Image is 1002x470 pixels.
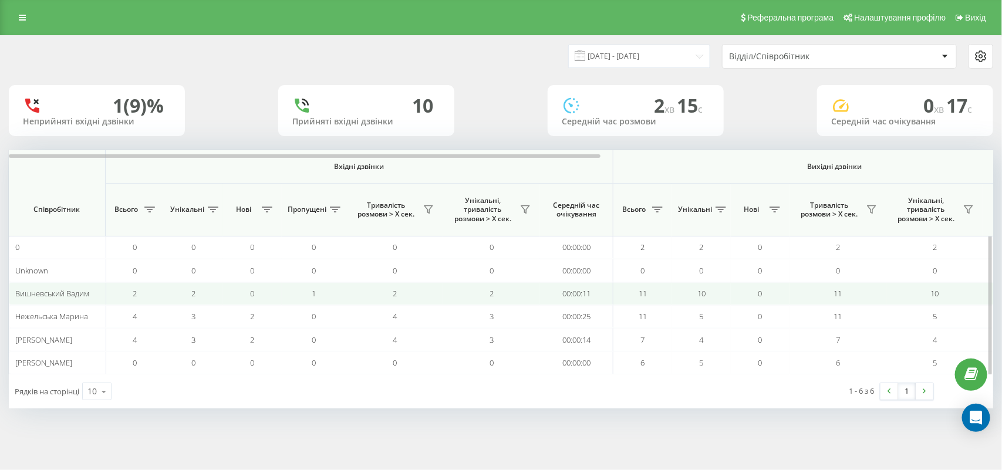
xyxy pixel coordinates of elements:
span: 0 [251,242,255,252]
td: 00:00:11 [540,282,613,305]
span: хв [664,103,677,116]
span: Вишневський Вадим [15,288,89,299]
span: 7 [641,334,645,345]
span: Реферальна програма [748,13,834,22]
div: 10 [87,386,97,397]
span: 5 [933,311,937,322]
span: Всього [619,205,649,214]
td: 00:00:14 [540,328,613,351]
span: 0 [758,357,763,368]
span: Нові [737,205,766,214]
span: 5 [700,357,704,368]
td: 00:00:00 [540,351,613,374]
span: 11 [639,311,647,322]
a: 1 [898,383,916,400]
span: 3 [490,311,494,322]
span: c [698,103,703,116]
span: 0 [490,357,494,368]
span: Нові [229,205,258,214]
span: Співробітник [19,205,95,214]
span: 10 [931,288,939,299]
div: Прийняті вхідні дзвінки [292,117,440,127]
span: 0 [700,265,704,276]
span: Рядків на сторінці [15,386,79,397]
span: 0 [133,357,137,368]
span: 2 [192,288,196,299]
td: 00:00:25 [540,305,613,328]
span: [PERSON_NAME] [15,334,72,345]
span: 4 [700,334,704,345]
span: 0 [393,265,397,276]
div: Середній час розмови [562,117,710,127]
span: Унікальні, тривалість розмови > Х сек. [892,196,960,224]
span: 0 [923,93,946,118]
span: 7 [836,334,840,345]
span: 0 [251,265,255,276]
span: 2 [641,242,645,252]
span: Унікальні, тривалість розмови > Х сек. [449,196,517,224]
span: Нежельська Марина [15,311,88,322]
span: 4 [933,334,937,345]
span: 3 [192,311,196,322]
span: Тривалість розмови > Х сек. [352,201,420,219]
span: 0 [393,242,397,252]
span: Вхідні дзвінки [136,162,582,171]
span: 0 [133,242,137,252]
span: 0 [192,242,196,252]
span: 0 [15,242,19,252]
span: 2 [933,242,937,252]
span: 0 [312,311,316,322]
span: 4 [393,311,397,322]
td: 00:00:00 [540,259,613,282]
span: 2 [490,288,494,299]
span: 2 [836,242,840,252]
span: Вихід [966,13,986,22]
span: 2 [251,311,255,322]
span: 0 [192,357,196,368]
span: 4 [393,334,397,345]
span: Середній час очікування [549,201,604,219]
div: Open Intercom Messenger [962,404,990,432]
span: Унікальні [678,205,712,214]
td: 00:00:00 [540,236,613,259]
div: 1 (9)% [113,94,164,117]
span: 2 [133,288,137,299]
span: 6 [641,357,645,368]
span: 0 [758,311,763,322]
div: Неприйняті вхідні дзвінки [23,117,171,127]
span: 2 [700,242,704,252]
span: 0 [836,265,840,276]
span: 2 [654,93,677,118]
span: Unknown [15,265,48,276]
span: 4 [133,311,137,322]
span: 0 [758,288,763,299]
span: 0 [490,242,494,252]
span: 11 [834,288,842,299]
span: 0 [758,265,763,276]
span: 0 [251,288,255,299]
span: 0 [251,357,255,368]
span: 0 [758,242,763,252]
span: 0 [933,265,937,276]
span: Унікальні [170,205,204,214]
span: 0 [393,357,397,368]
span: 0 [490,265,494,276]
div: Відділ/Співробітник [729,52,869,62]
span: 15 [677,93,703,118]
span: 17 [946,93,972,118]
span: c [967,103,972,116]
span: 0 [312,265,316,276]
span: хв [934,103,946,116]
span: 11 [834,311,842,322]
span: 5 [933,357,937,368]
span: 10 [697,288,706,299]
span: Тривалість розмови > Х сек. [795,201,863,219]
span: 0 [312,357,316,368]
div: 10 [412,94,433,117]
span: 3 [192,334,196,345]
span: 6 [836,357,840,368]
span: 4 [133,334,137,345]
span: 0 [312,242,316,252]
span: 0 [192,265,196,276]
span: 0 [133,265,137,276]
